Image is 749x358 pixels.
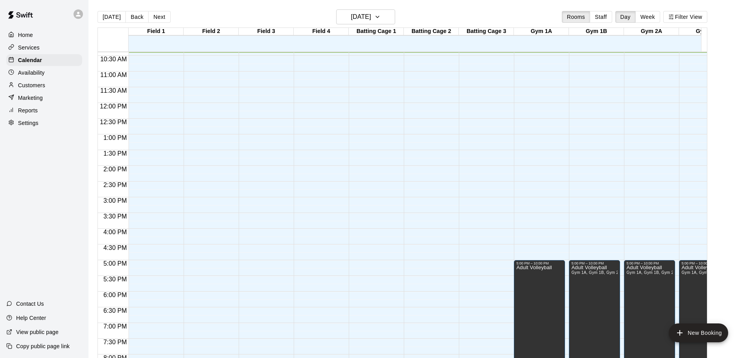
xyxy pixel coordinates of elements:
p: Copy public page link [16,342,70,350]
a: Settings [6,117,82,129]
div: 5:00 PM – 10:00 PM [681,261,728,265]
button: Rooms [562,11,590,23]
span: 7:30 PM [101,339,129,345]
button: Day [615,11,636,23]
button: [DATE] [98,11,126,23]
button: Filter View [663,11,707,23]
a: Marketing [6,92,82,104]
a: Availability [6,67,82,79]
span: Gym 1A, Gym 1B, Gym 2A, Gym 2B [681,270,749,275]
button: Week [635,11,660,23]
span: 6:30 PM [101,307,129,314]
div: 5:00 PM – 10:00 PM [626,261,673,265]
p: Availability [18,69,45,77]
div: Gym 1B [569,28,624,35]
span: Gym 1A, Gym 1B, Gym 2A, Gym 2B [626,270,694,275]
button: add [669,323,728,342]
div: Field 1 [129,28,184,35]
p: Contact Us [16,300,44,308]
span: 6:00 PM [101,292,129,298]
p: View public page [16,328,59,336]
span: 12:00 PM [98,103,129,110]
div: Gym 1A [514,28,569,35]
span: 12:30 PM [98,119,129,125]
button: Back [125,11,149,23]
p: Help Center [16,314,46,322]
span: 4:00 PM [101,229,129,235]
span: 5:30 PM [101,276,129,283]
span: 7:00 PM [101,323,129,330]
p: Marketing [18,94,43,102]
span: 4:30 PM [101,244,129,251]
div: 5:00 PM – 10:00 PM [571,261,618,265]
span: 3:30 PM [101,213,129,220]
span: Gym 1A, Gym 1B, Gym 2A, Gym 2B [571,270,639,275]
p: Customers [18,81,45,89]
h6: [DATE] [351,11,371,22]
p: Reports [18,106,38,114]
div: Field 2 [184,28,239,35]
p: Home [18,31,33,39]
p: Calendar [18,56,42,64]
a: Customers [6,79,82,91]
div: Field 4 [294,28,349,35]
a: Reports [6,105,82,116]
span: 3:00 PM [101,197,129,204]
span: 10:30 AM [98,56,129,62]
div: Gym 2B [679,28,734,35]
a: Calendar [6,54,82,66]
div: Gym 2A [624,28,679,35]
button: [DATE] [336,9,395,24]
a: Home [6,29,82,41]
span: 1:30 PM [101,150,129,157]
button: Next [148,11,170,23]
div: Batting Cage 2 [404,28,459,35]
span: 2:30 PM [101,182,129,188]
span: 5:00 PM [101,260,129,267]
span: 11:30 AM [98,87,129,94]
div: Batting Cage 3 [459,28,514,35]
p: Settings [18,119,39,127]
div: Field 3 [239,28,294,35]
button: Staff [590,11,612,23]
a: Services [6,42,82,53]
div: Batting Cage 1 [349,28,404,35]
span: 1:00 PM [101,134,129,141]
span: 2:00 PM [101,166,129,173]
p: Services [18,44,40,51]
span: 11:00 AM [98,72,129,78]
div: 5:00 PM – 10:00 PM [516,261,563,265]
